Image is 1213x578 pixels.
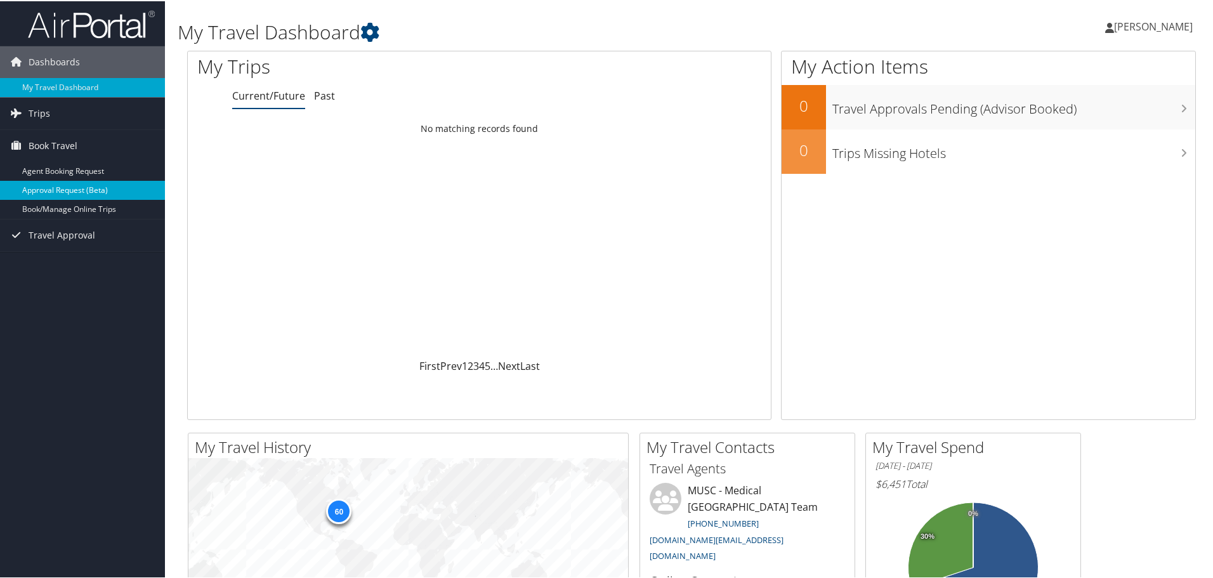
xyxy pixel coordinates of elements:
[921,532,934,539] tspan: 30%
[468,358,473,372] a: 2
[28,8,155,38] img: airportal-logo.png
[646,435,855,457] h2: My Travel Contacts
[232,88,305,102] a: Current/Future
[650,533,784,561] a: [DOMAIN_NAME][EMAIL_ADDRESS][DOMAIN_NAME]
[479,358,485,372] a: 4
[485,358,490,372] a: 5
[195,435,628,457] h2: My Travel History
[29,218,95,250] span: Travel Approval
[520,358,540,372] a: Last
[782,84,1195,128] a: 0Travel Approvals Pending (Advisor Booked)
[29,45,80,77] span: Dashboards
[875,476,906,490] span: $6,451
[1114,18,1193,32] span: [PERSON_NAME]
[688,516,759,528] a: [PHONE_NUMBER]
[782,138,826,160] h2: 0
[968,509,978,516] tspan: 0%
[29,129,77,161] span: Book Travel
[875,476,1071,490] h6: Total
[498,358,520,372] a: Next
[473,358,479,372] a: 3
[188,116,771,139] td: No matching records found
[178,18,863,44] h1: My Travel Dashboard
[326,497,351,523] div: 60
[419,358,440,372] a: First
[872,435,1080,457] h2: My Travel Spend
[440,358,462,372] a: Prev
[29,96,50,128] span: Trips
[650,459,845,476] h3: Travel Agents
[875,459,1071,471] h6: [DATE] - [DATE]
[782,94,826,115] h2: 0
[462,358,468,372] a: 1
[832,137,1195,161] h3: Trips Missing Hotels
[643,482,851,566] li: MUSC - Medical [GEOGRAPHIC_DATA] Team
[490,358,498,372] span: …
[782,128,1195,173] a: 0Trips Missing Hotels
[197,52,518,79] h1: My Trips
[832,93,1195,117] h3: Travel Approvals Pending (Advisor Booked)
[1105,6,1205,44] a: [PERSON_NAME]
[314,88,335,102] a: Past
[782,52,1195,79] h1: My Action Items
